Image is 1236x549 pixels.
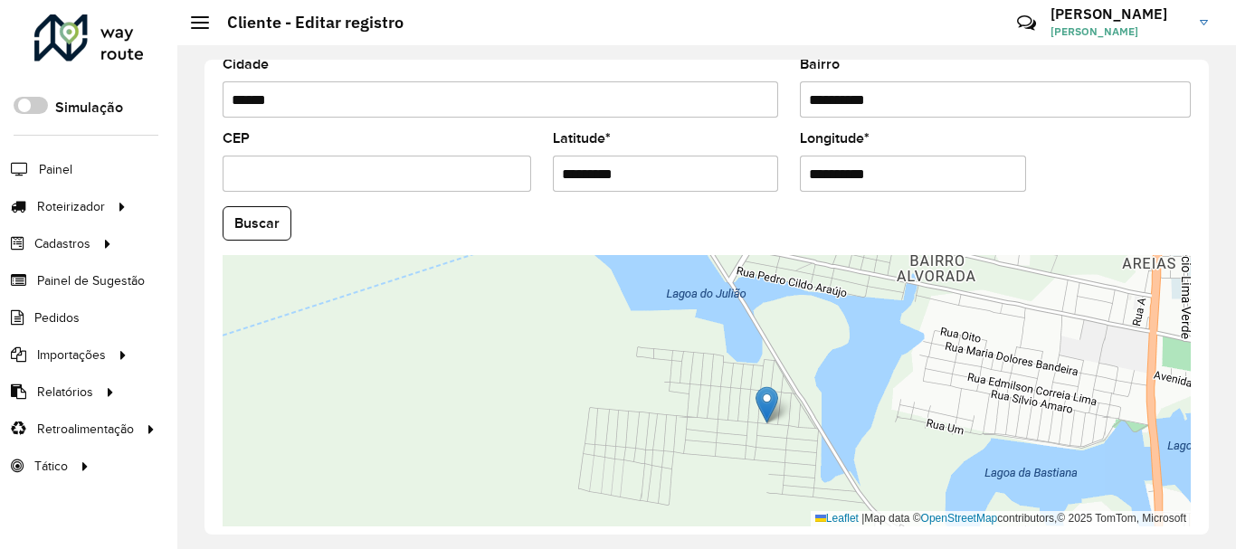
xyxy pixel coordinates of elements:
img: Marker [756,386,778,423]
a: OpenStreetMap [921,512,998,525]
label: Simulação [55,97,123,118]
a: Leaflet [815,512,859,525]
label: Cidade [223,53,269,75]
label: Bairro [800,53,840,75]
span: Painel [39,160,72,179]
span: Retroalimentação [37,420,134,439]
label: Longitude [800,128,870,149]
h3: [PERSON_NAME] [1051,5,1186,23]
span: Pedidos [34,308,80,327]
label: Latitude [553,128,611,149]
span: Painel de Sugestão [37,271,145,290]
span: | [861,512,864,525]
span: [PERSON_NAME] [1051,24,1186,40]
span: Roteirizador [37,197,105,216]
label: CEP [223,128,250,149]
a: Contato Rápido [1007,4,1046,43]
span: Importações [37,345,106,364]
div: Map data © contributors,© 2025 TomTom, Microsoft [811,511,1191,526]
h2: Cliente - Editar registro [209,13,404,33]
span: Tático [34,457,68,476]
span: Cadastros [34,234,90,253]
button: Buscar [223,206,291,241]
span: Relatórios [37,383,93,402]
